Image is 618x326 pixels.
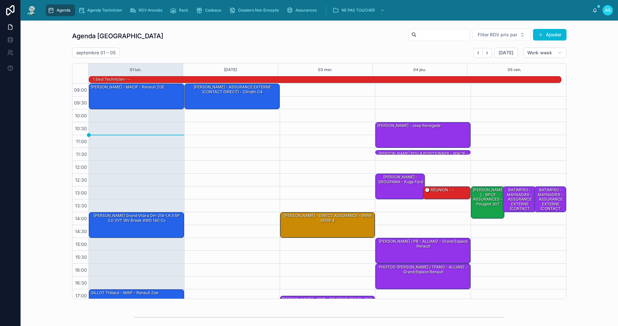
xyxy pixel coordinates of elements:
a: Dossiers Non Envoyés [227,5,283,16]
span: 13:00 [73,190,89,195]
div: BATIMPRO - MAYNADIER - ASSURANCE EXTERNE (CONTACT DIRECT) - [503,187,536,212]
div: [PERSON_NAME] - MACIF - Renault ZOE [90,84,165,90]
h2: septembre 01 – 05 [76,50,116,56]
span: Cadeaux [205,8,221,13]
div: [PERSON_NAME] - ASSURANCE EXTERNE (CONTACT DIRECT) - Citroën C4 [185,84,279,109]
span: Filter RDV pris par [478,32,517,38]
div: [PERSON_NAME] RDV a POSITIONNER - MACIF - PEUGEOT Expert II Tepee 2.0 HDi 16V FAP Combi long 163 cv [377,151,470,166]
span: 14:00 [73,216,89,221]
span: NE PAS TOUCHER [342,8,375,13]
div: [PERSON_NAME] - DIRECT ASSURANCE - BMW SERIE 4 [281,213,375,223]
div: PHOTOS-[PERSON_NAME] / TPANO - ALLIANZ - Grand espace Renault [376,264,470,289]
div: 🕒 RÉUNION - - [423,187,470,199]
button: 05 ven. [508,63,521,76]
button: 03 mer. [318,63,332,76]
div: 1 seul technicien - - [92,77,131,82]
span: Agenda [57,8,70,13]
a: Agenda [46,5,75,16]
div: [PERSON_NAME] - ASSURANCE EXTERNE (CONTACT DIRECT) - Citroën C4 [186,84,279,95]
div: [PERSON_NAME] - GMF - PEUGEOT 208 GA-608-BL II (P21) 5 Portes 1.2 PureTech 12V EAT8 S&S 100 cv Bo... [280,296,375,315]
span: 10:00 [73,113,89,118]
div: GILLOT Thibaut - MAIF - Renault Zoe [89,290,184,315]
a: Assurances [285,5,321,16]
a: RDV Annulés [128,5,167,16]
div: [PERSON_NAME] - DIRECT ASSURANCE - BMW SERIE 4 [280,213,375,238]
div: [PERSON_NAME] - Jeep Renegade [376,122,470,148]
span: 17:00 [74,293,89,298]
div: scrollable content [42,3,592,17]
span: 16:30 [73,280,89,285]
button: 04 jeu. [413,63,426,76]
button: [DATE] [224,63,237,76]
div: [PERSON_NAME] - MACIF - Renault ZOE [89,84,184,109]
span: 09:30 [72,100,89,105]
span: 10:30 [73,126,89,131]
div: BATIMPRO - MAYNADIER - ASSURANCE EXTERNE (CONTACT DIRECT) - [536,187,566,216]
button: Back [473,48,483,58]
img: App logo [26,5,37,15]
div: [PERSON_NAME] Grand Vitara DH-214-LK II 5P 2.0 VVT 16V Break 4WD 140 cv [90,213,183,223]
div: BATIMPRO - MAYNADIER - ASSURANCE EXTERNE (CONTACT DIRECT) - [535,187,566,212]
a: Rack [168,5,193,16]
span: Dossiers Non Envoyés [238,8,279,13]
span: Assurances [295,8,317,13]
button: [DATE] [494,48,518,58]
a: NE PAS TOUCHER [331,5,388,16]
span: 12:30 [73,177,89,183]
h1: Agenda [GEOGRAPHIC_DATA] [72,32,163,41]
span: 12:00 [73,164,89,170]
div: [PERSON_NAME] - GROUPAMA - Kuga ford [377,174,424,185]
span: 11:30 [74,151,89,157]
button: Ajouter [533,29,566,41]
button: Select Button [472,29,530,41]
span: [DATE] [499,50,514,56]
button: 01 lun. [130,63,142,76]
span: AS [605,8,611,13]
div: [PERSON_NAME] Grand Vitara DH-214-LK II 5P 2.0 VVT 16V Break 4WD 140 cv [89,213,184,238]
span: 15:30 [74,254,89,260]
button: Next [483,48,492,58]
div: GILLOT Thibaut - MAIF - Renault Zoe [90,290,159,296]
div: [PERSON_NAME] RDV a POSITIONNER - MACIF - PEUGEOT Expert II Tepee 2.0 HDi 16V FAP Combi long 163 cv [376,150,470,157]
span: 15:00 [74,241,89,247]
span: 13:30 [73,203,89,208]
span: 11:00 [74,139,89,144]
span: Work week [527,50,552,56]
div: [PERSON_NAME] / PB - ALLIANZ - Grand espace Renault [376,238,470,263]
span: Agenda Technicien [87,8,122,13]
div: [PERSON_NAME] / PB - ALLIANZ - Grand espace Renault [377,239,470,249]
div: [PERSON_NAME] - GMF - PEUGEOT 208 GA-608-BL II (P21) 5 Portes 1.2 PureTech 12V EAT8 S&S 100 cv Bo... [281,296,375,312]
div: 1 seul technicien - - [92,76,131,83]
div: 🕒 RÉUNION - - [424,187,454,193]
div: [PERSON_NAME] - Jeep Renegade [377,123,441,129]
a: Cadeaux [194,5,226,16]
span: 14:30 [73,229,89,234]
a: Agenda Technicien [76,5,126,16]
button: Work week [523,48,566,58]
div: [PERSON_NAME] - BPCE ASSURANCES - Peugeot 307 [471,187,504,218]
span: RDV Annulés [139,8,162,13]
span: Rack [179,8,188,13]
span: 16:00 [73,267,89,273]
div: PHOTOS-[PERSON_NAME] / TPANO - ALLIANZ - Grand espace Renault [377,264,470,275]
div: BATIMPRO - MAYNADIER - ASSURANCE EXTERNE (CONTACT DIRECT) - [504,187,536,216]
div: [PERSON_NAME] - GROUPAMA - Kuga ford [376,174,425,199]
span: 09:00 [72,87,89,93]
div: [PERSON_NAME] - BPCE ASSURANCES - Peugeot 307 [472,187,504,207]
